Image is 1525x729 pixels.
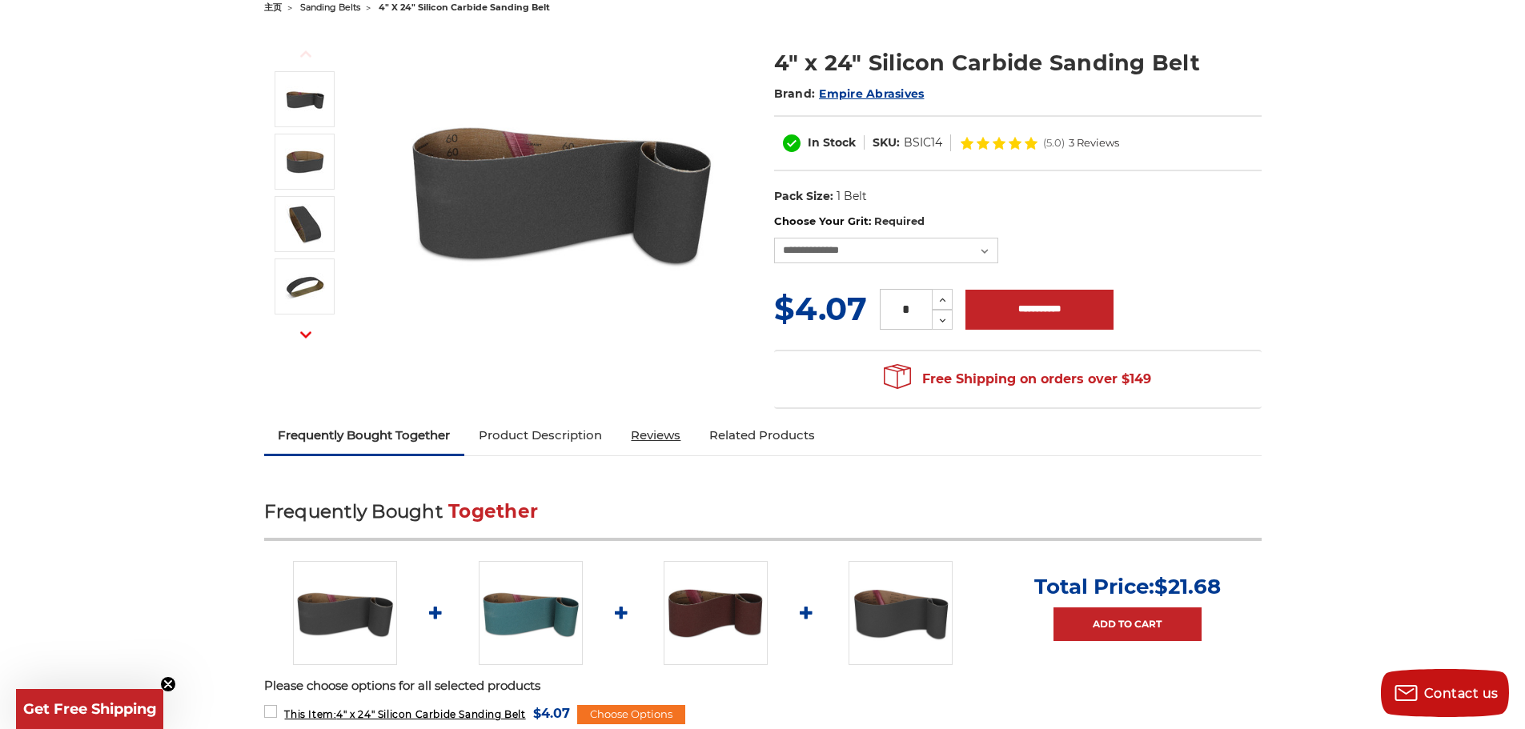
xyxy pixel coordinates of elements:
[1424,686,1499,701] span: Contact us
[285,266,325,306] img: 4" x 24" Sanding Belt SC
[819,86,924,101] a: Empire Abrasives
[16,689,163,729] div: Get Free ShippingClose teaser
[264,500,443,523] span: Frequently Bought
[774,47,1262,78] h1: 4" x 24" Silicon Carbide Sanding Belt
[1043,138,1065,148] span: (5.0)
[285,204,325,244] img: 4" x 24" - Silicon Carbide Sanding Belt
[1034,574,1221,599] p: Total Price:
[904,134,942,151] dd: BSIC14
[774,289,867,328] span: $4.07
[464,418,616,453] a: Product Description
[533,703,570,724] span: $4.07
[1053,607,1202,641] a: Add to Cart
[774,86,816,101] span: Brand:
[774,188,833,205] dt: Pack Size:
[884,363,1151,395] span: Free Shipping on orders over $149
[448,500,538,523] span: Together
[774,214,1262,230] label: Choose Your Grit:
[808,135,856,150] span: In Stock
[284,708,525,720] span: 4" x 24" Silicon Carbide Sanding Belt
[160,676,176,692] button: Close teaser
[577,705,685,724] div: Choose Options
[300,2,360,13] a: sanding belts
[264,418,465,453] a: Frequently Bought Together
[287,37,325,71] button: Previous
[1381,669,1509,717] button: Contact us
[285,79,325,119] img: 4" x 24" Silicon Carbide File Belt
[285,142,325,182] img: 4" x 24" Silicon Carbide Sanding Belt
[23,700,157,718] span: Get Free Shipping
[1069,138,1119,148] span: 3 Reviews
[873,134,900,151] dt: SKU:
[287,318,325,352] button: Next
[293,561,397,665] img: 4" x 24" Silicon Carbide File Belt
[379,2,550,13] span: 4" x 24" silicon carbide sanding belt
[401,30,721,350] img: 4" x 24" Silicon Carbide File Belt
[284,708,336,720] strong: This Item:
[1154,574,1221,599] span: $21.68
[264,677,1262,695] p: Please choose options for all selected products
[695,418,829,453] a: Related Products
[837,188,867,205] dd: 1 Belt
[874,214,925,227] small: Required
[616,418,695,453] a: Reviews
[264,2,282,13] a: 主页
